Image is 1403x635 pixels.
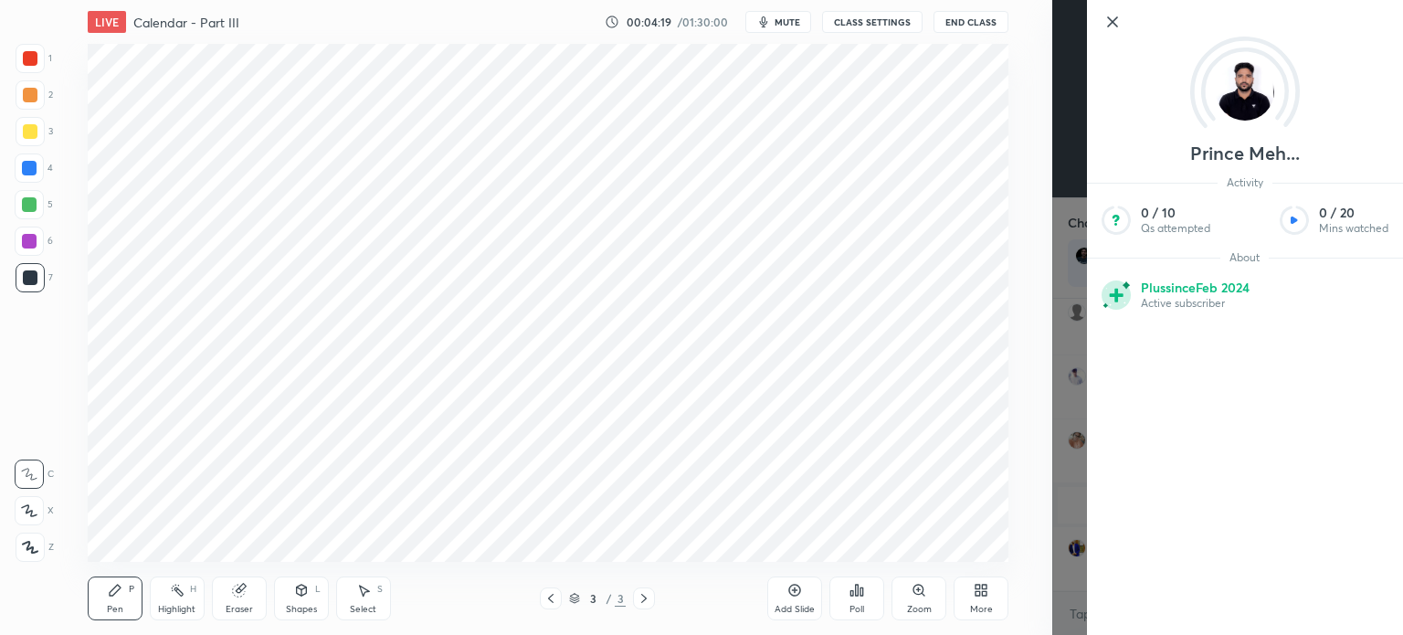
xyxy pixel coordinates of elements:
div: 3 [584,593,602,604]
p: Prince Meh... [1190,146,1300,161]
div: 5 [15,190,53,219]
div: Highlight [158,605,195,614]
div: 6 [15,227,53,256]
div: X [15,496,54,525]
div: P [129,585,134,594]
img: b72a7fecae984d88b85860ef2f2760fa.jpg [1216,62,1274,121]
div: L [315,585,321,594]
p: Active subscriber [1141,296,1250,311]
div: 3 [16,117,53,146]
div: Add Slide [775,605,815,614]
div: 2 [16,80,53,110]
h4: Calendar - Part III [133,14,239,31]
p: 0 / 20 [1319,205,1388,221]
button: mute [745,11,811,33]
div: / [606,593,611,604]
p: Plus since Feb 2024 [1141,280,1250,296]
div: Shapes [286,605,317,614]
div: Eraser [226,605,253,614]
div: H [190,585,196,594]
p: Qs attempted [1141,221,1210,236]
button: End Class [934,11,1008,33]
div: Zoom [907,605,932,614]
div: S [377,585,383,594]
span: mute [775,16,800,28]
p: 0 / 10 [1141,205,1210,221]
div: Select [350,605,376,614]
span: Activity [1218,175,1272,190]
p: Mins watched [1319,221,1388,236]
div: 3 [615,590,626,607]
div: 1 [16,44,52,73]
div: 7 [16,263,53,292]
div: 4 [15,153,53,183]
span: About [1220,250,1269,265]
div: Z [16,533,54,562]
div: Pen [107,605,123,614]
button: CLASS SETTINGS [822,11,923,33]
div: C [15,460,54,489]
div: Poll [849,605,864,614]
div: LIVE [88,11,126,33]
div: More [970,605,993,614]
